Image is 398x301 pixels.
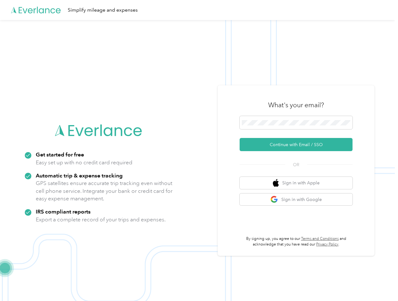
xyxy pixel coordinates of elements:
button: apple logoSign in with Apple [240,177,353,189]
span: OR [285,161,307,168]
p: Export a complete record of your trips and expenses. [36,216,166,224]
p: Easy set up with no credit card required [36,159,132,166]
a: Terms and Conditions [301,236,339,241]
strong: Get started for free [36,151,84,158]
a: Privacy Policy [316,242,338,247]
img: apple logo [273,179,279,187]
button: Continue with Email / SSO [240,138,353,151]
p: GPS satellites ensure accurate trip tracking even without cell phone service. Integrate your bank... [36,179,173,203]
strong: Automatic trip & expense tracking [36,172,123,179]
button: google logoSign in with Google [240,193,353,206]
strong: IRS compliant reports [36,208,91,215]
img: google logo [270,196,278,203]
div: Simplify mileage and expenses [68,6,138,14]
h3: What's your email? [268,101,324,109]
p: By signing up, you agree to our and acknowledge that you have read our . [240,236,353,247]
